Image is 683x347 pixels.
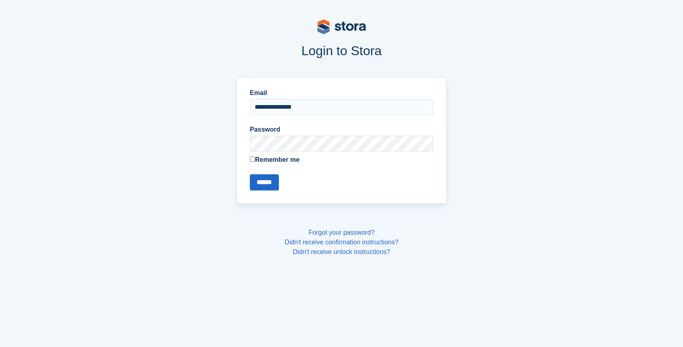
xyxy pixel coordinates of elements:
[293,248,390,255] a: Didn't receive unlock instructions?
[83,43,600,58] h1: Login to Stora
[250,88,433,98] label: Email
[284,239,398,246] a: Didn't receive confirmation instructions?
[309,229,375,236] a: Forgot your password?
[250,125,433,134] label: Password
[318,19,366,34] img: stora-logo-53a41332b3708ae10de48c4981b4e9114cc0af31d8433b30ea865607fb682f29.svg
[250,155,433,165] label: Remember me
[250,157,255,162] input: Remember me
